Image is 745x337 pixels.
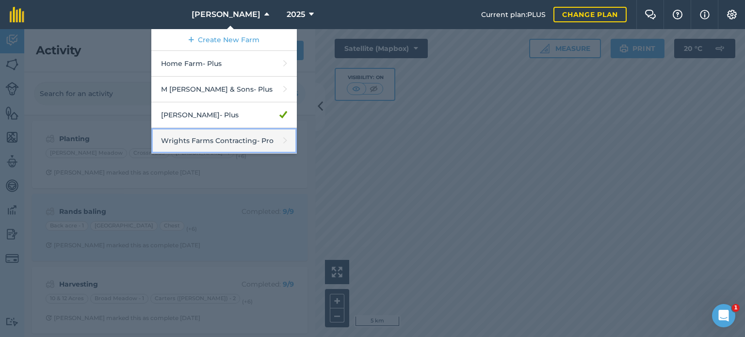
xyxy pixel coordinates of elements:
[553,7,627,22] a: Change plan
[10,7,24,22] img: fieldmargin Logo
[151,102,297,128] a: [PERSON_NAME]- Plus
[645,10,656,19] img: Two speech bubbles overlapping with the left bubble in the forefront
[151,77,297,102] a: M [PERSON_NAME] & Sons- Plus
[192,9,260,20] span: [PERSON_NAME]
[151,51,297,77] a: Home Farm- Plus
[672,10,683,19] img: A question mark icon
[726,10,738,19] img: A cog icon
[481,9,546,20] span: Current plan : PLUS
[732,304,740,312] span: 1
[287,9,305,20] span: 2025
[151,128,297,154] a: Wrights Farms Contracting- Pro
[700,9,710,20] img: svg+xml;base64,PHN2ZyB4bWxucz0iaHR0cDovL3d3dy53My5vcmcvMjAwMC9zdmciIHdpZHRoPSIxNyIgaGVpZ2h0PSIxNy...
[151,29,297,51] a: Create New Farm
[712,304,735,327] iframe: Intercom live chat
